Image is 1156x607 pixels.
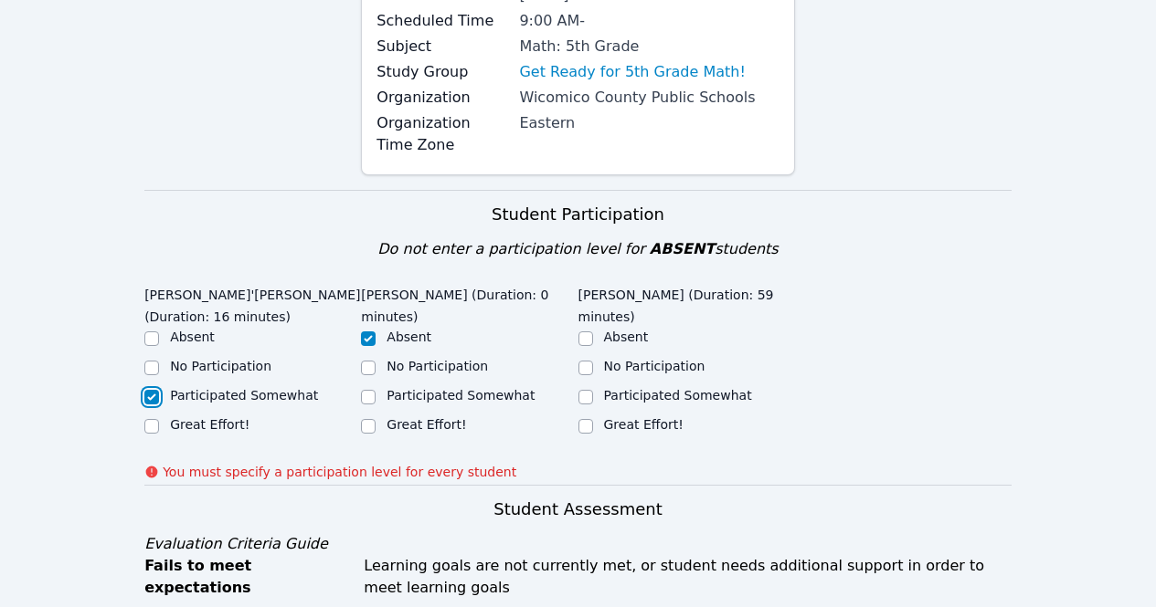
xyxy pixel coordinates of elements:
[604,330,649,344] label: Absent
[376,36,508,58] label: Subject
[144,497,1012,522] h3: Student Assessment
[364,555,1012,599] div: Learning goals are not currently met, or student needs additional support in order to meet learni...
[170,330,215,344] label: Absent
[144,202,1012,227] h3: Student Participation
[519,61,745,83] a: Get Ready for 5th Grade Math!
[604,388,752,403] label: Participated Somewhat
[144,533,1012,555] div: Evaluation Criteria Guide
[144,238,1012,260] div: Do not enter a participation level for students
[376,61,508,83] label: Study Group
[519,87,779,109] div: Wicomico County Public Schools
[387,417,466,432] label: Great Effort!
[519,10,779,32] div: 9:00 AM -
[650,240,715,257] span: ABSENT
[519,36,779,58] div: Math: 5th Grade
[578,278,795,328] legend: [PERSON_NAME] (Duration: 59 minutes)
[604,359,705,373] label: No Participation
[604,417,684,432] label: Great Effort!
[144,555,353,599] div: Fails to meet expectations
[376,10,508,32] label: Scheduled Time
[163,463,516,481] p: You must specify a participation level for every student
[170,388,318,403] label: Participated Somewhat
[361,278,578,328] legend: [PERSON_NAME] (Duration: 0 minutes)
[376,112,508,156] label: Organization Time Zone
[387,359,488,373] label: No Participation
[519,112,779,134] div: Eastern
[376,87,508,109] label: Organization
[144,278,361,328] legend: [PERSON_NAME]'[PERSON_NAME] (Duration: 16 minutes)
[170,359,271,373] label: No Participation
[387,388,535,403] label: Participated Somewhat
[170,417,249,432] label: Great Effort!
[387,330,431,344] label: Absent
